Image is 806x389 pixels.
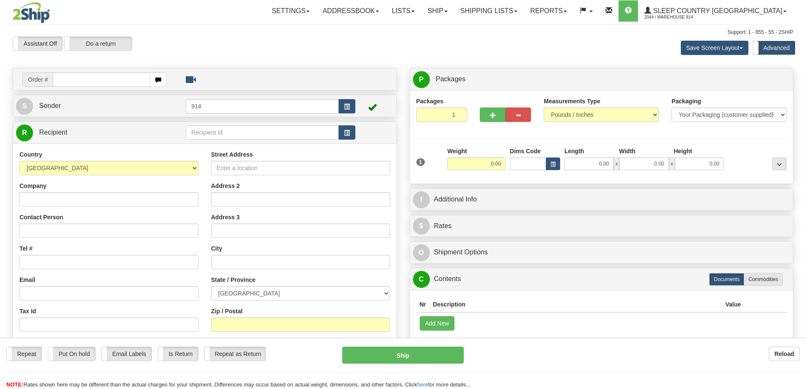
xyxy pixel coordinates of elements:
label: Zip / Postal [211,307,243,315]
a: OShipment Options [413,244,790,261]
th: Nr [416,297,430,312]
a: Lists [385,0,421,22]
label: Do a return [65,37,132,50]
span: Order # [22,72,53,87]
span: 2044 / Warehouse 914 [644,13,708,22]
label: Commodities [744,273,783,286]
label: Email Labels [102,347,151,361]
span: Sender [39,102,61,109]
label: Contact Person [19,213,63,221]
iframe: chat widget [787,151,805,237]
span: R [16,124,33,141]
span: $ [413,218,430,235]
div: Support: 1 - 855 - 55 - 2SHIP [13,29,793,36]
img: logo2044.jpg [13,2,50,23]
b: Reload [774,350,794,357]
label: Repeat as Return [205,347,265,361]
a: R Recipient [16,124,167,141]
a: Settings [265,0,316,22]
a: CContents [413,270,790,288]
label: Width [619,147,635,155]
label: State / Province [211,276,256,284]
a: P Packages [413,71,790,88]
label: Measurements Type [544,97,600,105]
span: P [413,71,430,88]
button: Add New [420,316,455,331]
label: Is Return [158,347,198,361]
label: Weight [447,147,467,155]
span: NOTE: [6,381,23,388]
label: Repeat [7,347,41,361]
label: City [211,244,222,253]
a: Ship [421,0,454,22]
th: Value [722,297,744,312]
label: Documents [709,273,744,286]
a: Sleep Country [GEOGRAPHIC_DATA] 2044 / Warehouse 914 [638,0,793,22]
input: Recipient Id [186,125,339,140]
div: ... [772,157,787,170]
span: Recipient [39,129,67,136]
label: Tax Id [19,307,36,315]
label: Packages [416,97,444,105]
span: Packages [436,75,465,83]
input: Sender Id [186,99,339,113]
span: x [669,157,675,170]
label: Put On hold [48,347,95,361]
label: Length [564,147,584,155]
label: Company [19,182,47,190]
label: Email [19,276,35,284]
a: $Rates [413,218,790,235]
label: Country [19,150,42,159]
input: Enter a location [211,161,390,175]
label: Address 3 [211,213,240,221]
button: Reload [769,347,800,361]
span: S [16,98,33,115]
span: Sleep Country [GEOGRAPHIC_DATA] [651,7,782,14]
label: Address 2 [211,182,240,190]
label: Advanced [753,41,795,55]
label: Assistant Off [13,37,62,50]
label: Packaging [671,97,701,105]
label: Street Address [211,150,253,159]
a: Shipping lists [454,0,524,22]
button: Save Screen Layout [681,41,748,55]
a: S Sender [16,97,186,115]
label: Dims Code [510,147,541,155]
a: Reports [524,0,573,22]
span: C [413,271,430,288]
a: IAdditional Info [413,191,790,208]
span: O [413,244,430,261]
button: Ship [342,347,464,364]
a: here [417,381,428,388]
th: Description [429,297,722,312]
span: I [413,191,430,208]
label: Height [674,147,692,155]
span: 1 [416,158,425,166]
a: Addressbook [316,0,385,22]
span: x [613,157,619,170]
label: Tel # [19,244,33,253]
